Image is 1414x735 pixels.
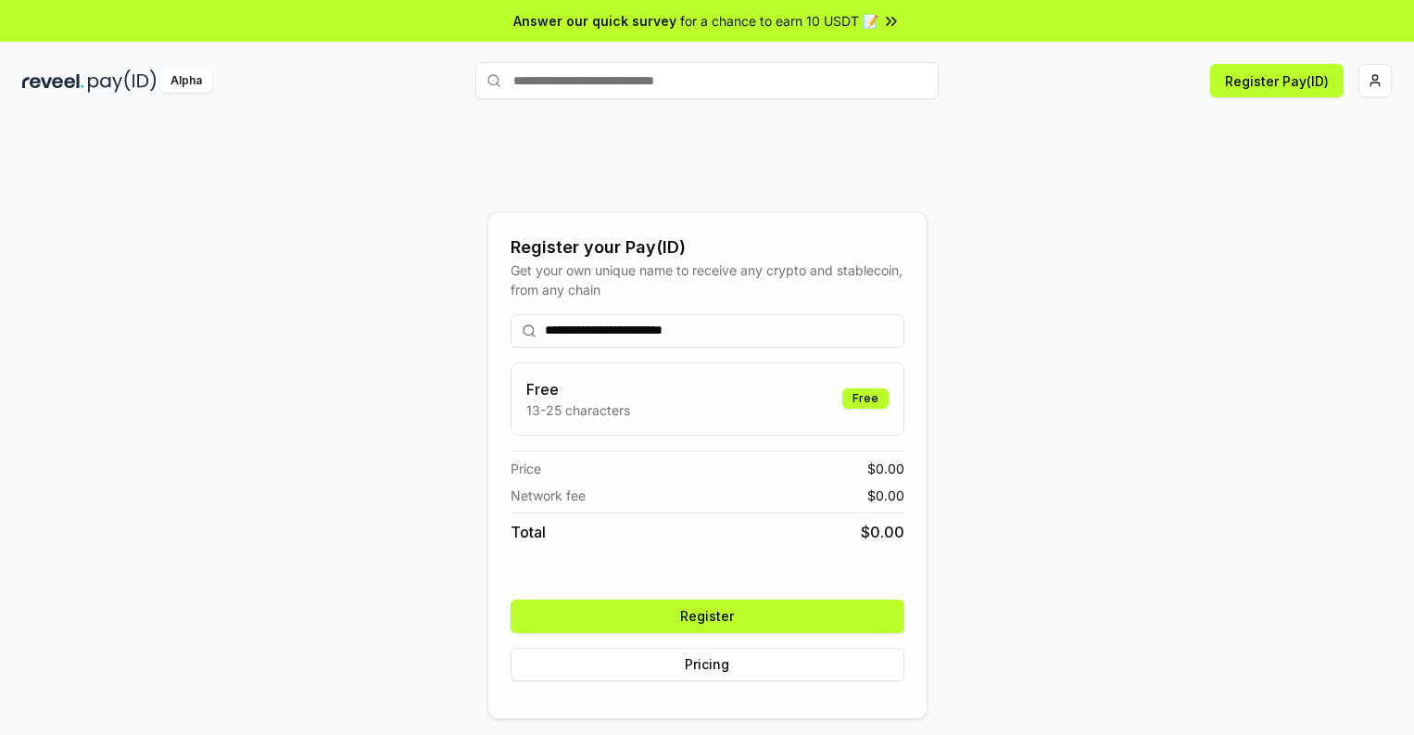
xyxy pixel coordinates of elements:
[160,70,212,93] div: Alpha
[22,70,84,93] img: reveel_dark
[511,234,904,260] div: Register your Pay(ID)
[867,486,904,505] span: $ 0.00
[513,11,676,31] span: Answer our quick survey
[526,378,630,400] h3: Free
[680,11,878,31] span: for a chance to earn 10 USDT 📝
[842,388,889,409] div: Free
[1210,64,1344,97] button: Register Pay(ID)
[861,521,904,543] span: $ 0.00
[511,459,541,478] span: Price
[526,400,630,420] p: 13-25 characters
[511,521,546,543] span: Total
[867,459,904,478] span: $ 0.00
[511,600,904,633] button: Register
[511,260,904,299] div: Get your own unique name to receive any crypto and stablecoin, from any chain
[88,70,157,93] img: pay_id
[511,486,586,505] span: Network fee
[511,648,904,681] button: Pricing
